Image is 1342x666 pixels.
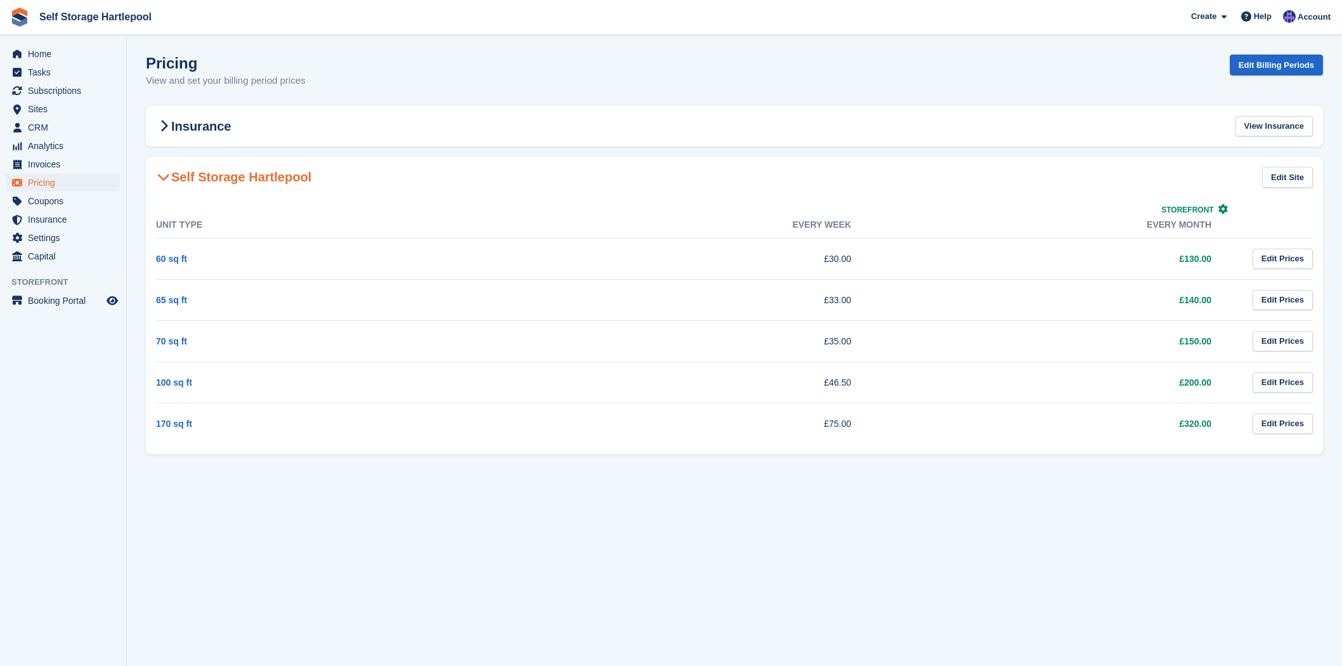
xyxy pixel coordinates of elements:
[1283,10,1296,23] img: Sean Wood
[876,212,1237,238] th: Every month
[146,55,306,72] h1: Pricing
[6,292,120,310] a: menu
[516,212,876,238] th: Every week
[28,247,104,265] span: Capital
[28,292,104,310] span: Booking Portal
[6,229,120,247] a: menu
[28,119,104,136] span: CRM
[6,174,120,192] a: menu
[1161,206,1228,214] a: Storefront
[876,403,1237,444] td: £320.00
[1254,10,1272,23] span: Help
[6,211,120,228] a: menu
[516,279,876,320] td: £33.00
[34,6,157,27] a: Self Storage Hartlepool
[28,100,104,118] span: Sites
[6,119,120,136] a: menu
[6,100,120,118] a: menu
[28,63,104,81] span: Tasks
[156,212,516,238] th: Unit Type
[6,192,120,210] a: menu
[28,174,104,192] span: Pricing
[6,155,120,173] a: menu
[1262,167,1313,188] a: Edit Site
[6,82,120,100] a: menu
[156,377,192,388] a: 100 sq ft
[6,137,120,155] a: menu
[876,320,1237,362] td: £150.00
[516,320,876,362] td: £35.00
[28,211,104,228] span: Insurance
[28,229,104,247] span: Settings
[1253,414,1313,434] a: Edit Prices
[156,336,187,346] a: 70 sq ft
[156,254,187,264] a: 60 sq ft
[1253,290,1313,311] a: Edit Prices
[156,169,311,185] h2: Self Storage Hartlepool
[10,8,29,27] img: stora-icon-8386f47178a22dfd0bd8f6a31ec36ba5ce8667c1dd55bd0f319d3a0aa187defe.svg
[1253,331,1313,352] a: Edit Prices
[1161,206,1213,214] span: Storefront
[1253,249,1313,270] a: Edit Prices
[11,276,126,289] span: Storefront
[516,238,876,279] td: £30.00
[146,74,306,88] p: View and set your billing period prices
[876,362,1237,403] td: £200.00
[516,403,876,444] td: £75.00
[28,45,104,63] span: Home
[28,137,104,155] span: Analytics
[1235,116,1313,137] a: View Insurance
[28,192,104,210] span: Coupons
[876,238,1237,279] td: £130.00
[6,45,120,63] a: menu
[6,63,120,81] a: menu
[1253,372,1313,393] a: Edit Prices
[1298,11,1331,23] span: Account
[105,293,120,308] a: Preview store
[1191,10,1216,23] span: Create
[516,362,876,403] td: £46.50
[28,155,104,173] span: Invoices
[876,279,1237,320] td: £140.00
[156,419,192,429] a: 170 sq ft
[156,119,231,134] h2: Insurance
[156,295,187,305] a: 65 sq ft
[28,82,104,100] span: Subscriptions
[1230,55,1323,75] a: Edit Billing Periods
[6,247,120,265] a: menu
